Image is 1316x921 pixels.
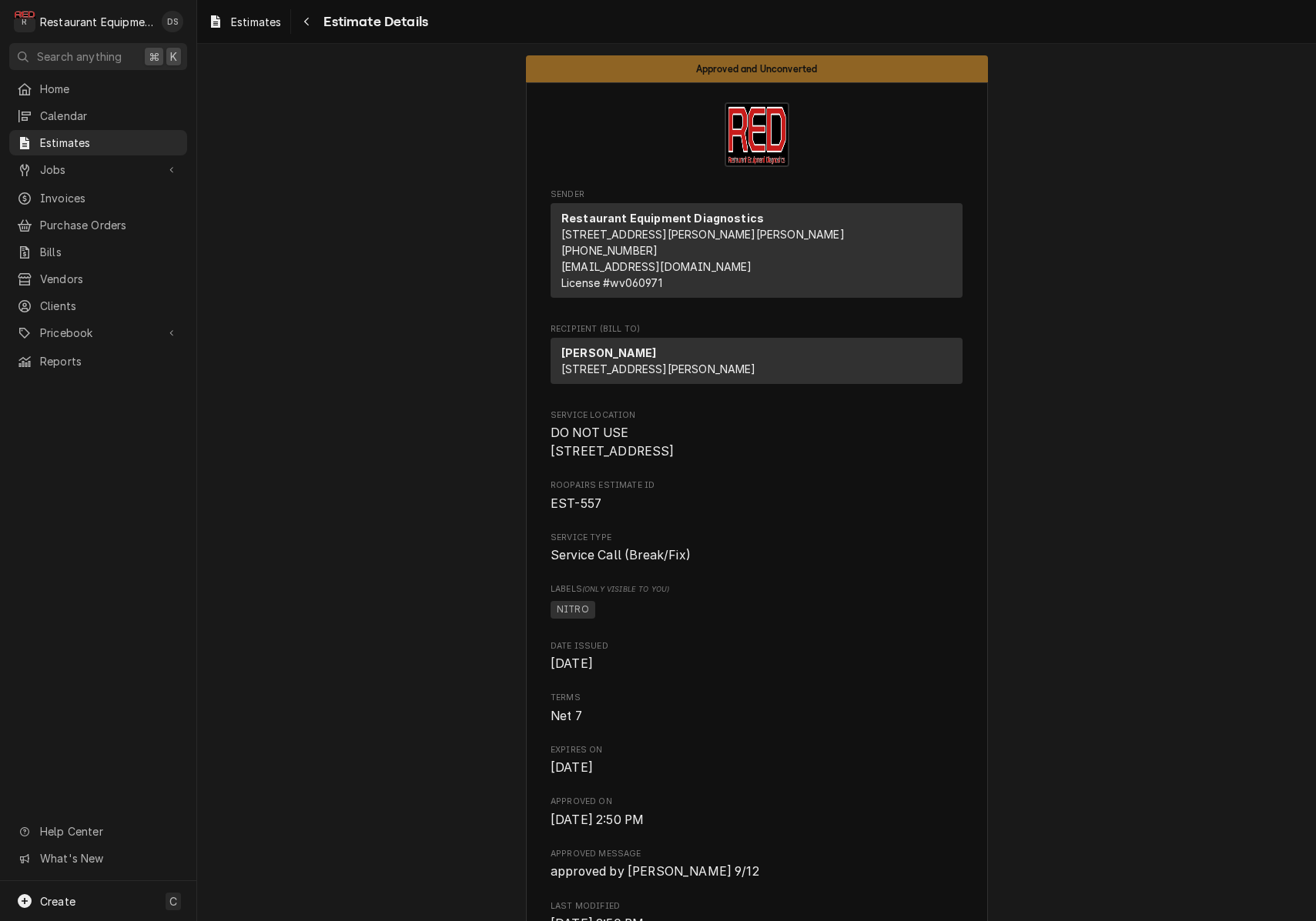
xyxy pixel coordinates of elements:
[9,103,187,128] a: Calendar
[561,212,764,225] strong: Restaurant Equipment Diagnostics
[9,157,187,182] a: Go to Jobs
[40,325,156,341] span: Pricebook
[551,424,963,460] span: Service Location
[551,601,595,619] span: NITRO
[9,43,187,70] button: Search anything⌘K
[561,260,752,273] a: [EMAIL_ADDRESS][DOMAIN_NAME]
[561,346,656,359] strong: [PERSON_NAME]
[561,228,845,241] span: [STREET_ADDRESS][PERSON_NAME][PERSON_NAME]
[551,848,963,881] div: Approved Message
[551,479,963,512] div: Roopairs Estimate ID
[231,14,281,30] span: Estimates
[40,135,179,151] span: Estimates
[551,863,963,881] span: Approved Message
[9,239,187,265] a: Bills
[202,9,287,35] a: Estimates
[170,48,177,65] span: K
[551,864,759,879] span: approved by [PERSON_NAME] 9/12
[169,893,177,909] span: C
[319,12,428,32] span: Estimate Details
[725,102,789,167] img: Logo
[526,55,988,82] div: Status
[294,9,319,34] button: Navigate back
[551,583,963,596] span: Labels
[9,846,187,871] a: Go to What's New
[40,81,179,97] span: Home
[551,759,963,777] span: Expires On
[551,323,963,335] span: Recipient (Bill To)
[9,819,187,844] a: Go to Help Center
[9,76,187,102] a: Home
[149,48,159,65] span: ⌘
[551,707,963,726] span: Terms
[561,362,756,375] span: [STREET_ADDRESS][PERSON_NAME]
[551,409,963,461] div: Service Location
[551,189,963,201] span: Sender
[551,599,963,622] span: [object Object]
[551,338,963,384] div: Recipient (Bill To)
[551,338,963,390] div: Recipient (Bill To)
[551,496,601,511] span: EST-557
[40,244,179,260] span: Bills
[9,212,187,238] a: Purchase Orders
[40,298,179,314] span: Clients
[40,14,153,30] div: Restaurant Equipment Diagnostics
[40,353,179,369] span: Reports
[561,244,658,257] a: [PHONE_NUMBER]
[9,320,187,345] a: Go to Pricebook
[561,276,662,289] span: License # wv060971
[551,796,963,829] div: Approved On
[9,185,187,211] a: Invoices
[40,217,179,233] span: Purchase Orders
[551,656,593,671] span: [DATE]
[551,692,963,704] span: Terms
[14,11,35,32] div: R
[551,583,963,621] div: [object Object]
[551,532,963,544] span: Service Type
[551,189,963,305] div: Estimate Sender
[551,760,593,775] span: [DATE]
[551,709,582,723] span: Net 7
[9,293,187,319] a: Clients
[551,900,963,913] span: Last Modified
[162,11,183,32] div: Derek Stewart's Avatar
[551,692,963,725] div: Terms
[551,744,963,777] div: Expires On
[14,11,35,32] div: Restaurant Equipment Diagnostics's Avatar
[582,585,669,593] span: (Only Visible to You)
[37,48,122,65] span: Search anything
[9,349,187,374] a: Reports
[551,323,963,391] div: Estimate Recipient
[551,640,963,673] div: Date Issued
[40,850,178,866] span: What's New
[551,479,963,492] span: Roopairs Estimate ID
[551,813,644,827] span: [DATE] 2:50 PM
[696,64,818,74] span: Approved and Unconverted
[551,546,963,565] span: Service Type
[551,744,963,756] span: Expires On
[162,11,183,32] div: DS
[551,495,963,513] span: Roopairs Estimate ID
[40,823,178,839] span: Help Center
[551,548,691,562] span: Service Call (Break/Fix)
[551,203,963,304] div: Sender
[9,130,187,155] a: Estimates
[40,108,179,124] span: Calendar
[551,409,963,422] span: Service Location
[9,266,187,292] a: Vendors
[551,655,963,673] span: Date Issued
[40,190,179,206] span: Invoices
[551,425,675,459] span: DO NOT USE [STREET_ADDRESS]
[40,271,179,287] span: Vendors
[551,811,963,829] span: Approved On
[551,796,963,808] span: Approved On
[551,848,963,860] span: Approved Message
[551,532,963,565] div: Service Type
[551,203,963,298] div: Sender
[40,162,156,178] span: Jobs
[40,895,75,908] span: Create
[551,640,963,652] span: Date Issued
